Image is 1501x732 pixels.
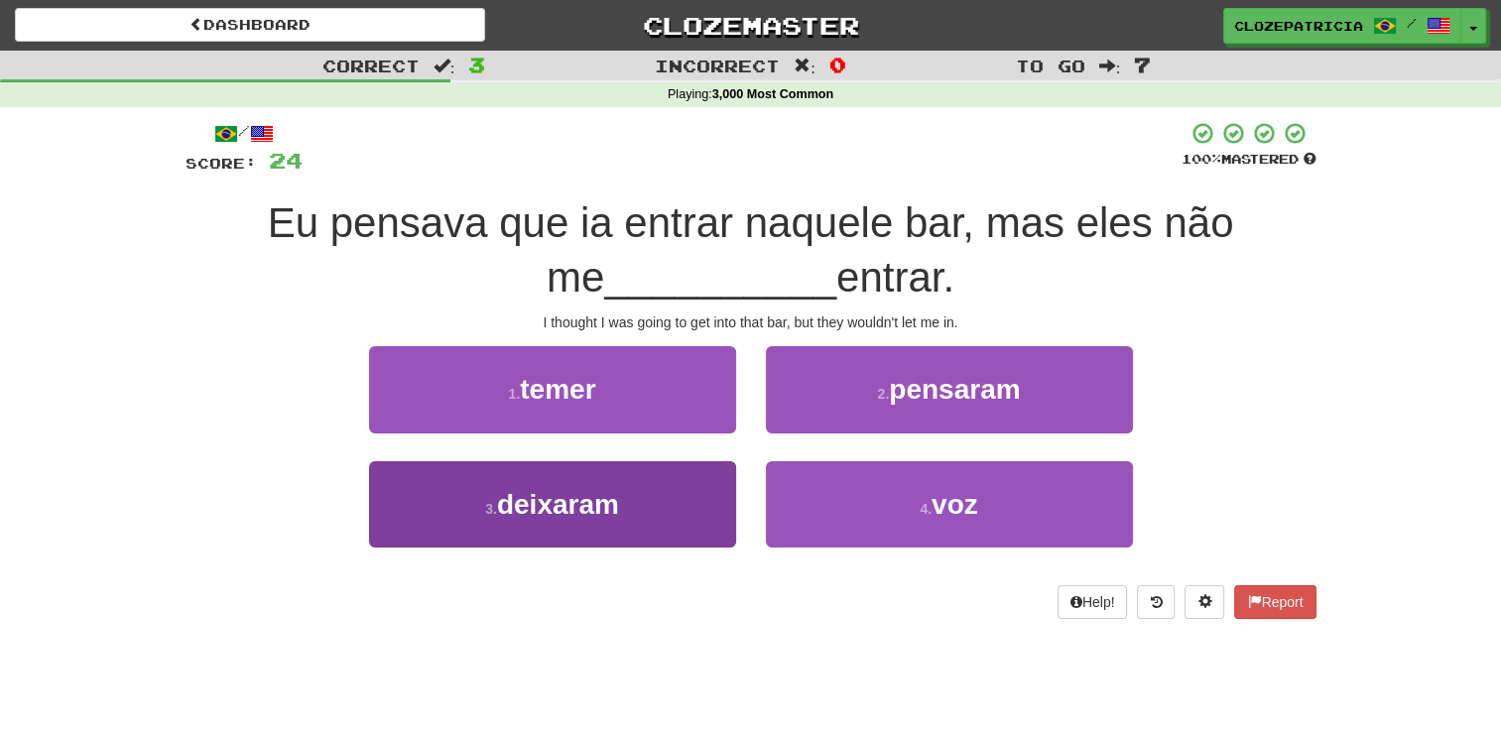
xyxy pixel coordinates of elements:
[655,56,780,75] span: Incorrect
[520,374,595,405] span: temer
[1234,585,1315,619] button: Report
[794,58,815,74] span: :
[15,8,485,42] a: Dashboard
[712,87,833,101] strong: 3,000 Most Common
[186,312,1316,332] div: I thought I was going to get into that bar, but they wouldn't let me in.
[515,8,985,43] a: Clozemaster
[369,346,736,432] button: 1.temer
[889,374,1020,405] span: pensaram
[322,56,420,75] span: Correct
[932,489,978,520] span: voz
[1223,8,1461,44] a: ClozePatricia /
[468,53,485,76] span: 3
[878,386,890,402] small: 2 .
[766,346,1133,432] button: 2.pensaram
[434,58,455,74] span: :
[836,254,954,301] span: entrar.
[1099,58,1121,74] span: :
[1137,585,1175,619] button: Round history (alt+y)
[509,386,521,402] small: 1 .
[485,501,497,517] small: 3 .
[186,155,257,172] span: Score:
[1134,53,1151,76] span: 7
[920,501,932,517] small: 4 .
[1234,17,1363,35] span: ClozePatricia
[829,53,846,76] span: 0
[1058,585,1128,619] button: Help!
[1182,151,1221,167] span: 100 %
[604,254,836,301] span: __________
[269,148,303,173] span: 24
[1182,151,1316,169] div: Mastered
[1407,16,1417,30] span: /
[186,121,303,146] div: /
[369,461,736,548] button: 3.deixaram
[268,199,1234,301] span: Eu pensava que ia entrar naquele bar, mas eles não me
[497,489,619,520] span: deixaram
[766,461,1133,548] button: 4.voz
[1016,56,1085,75] span: To go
